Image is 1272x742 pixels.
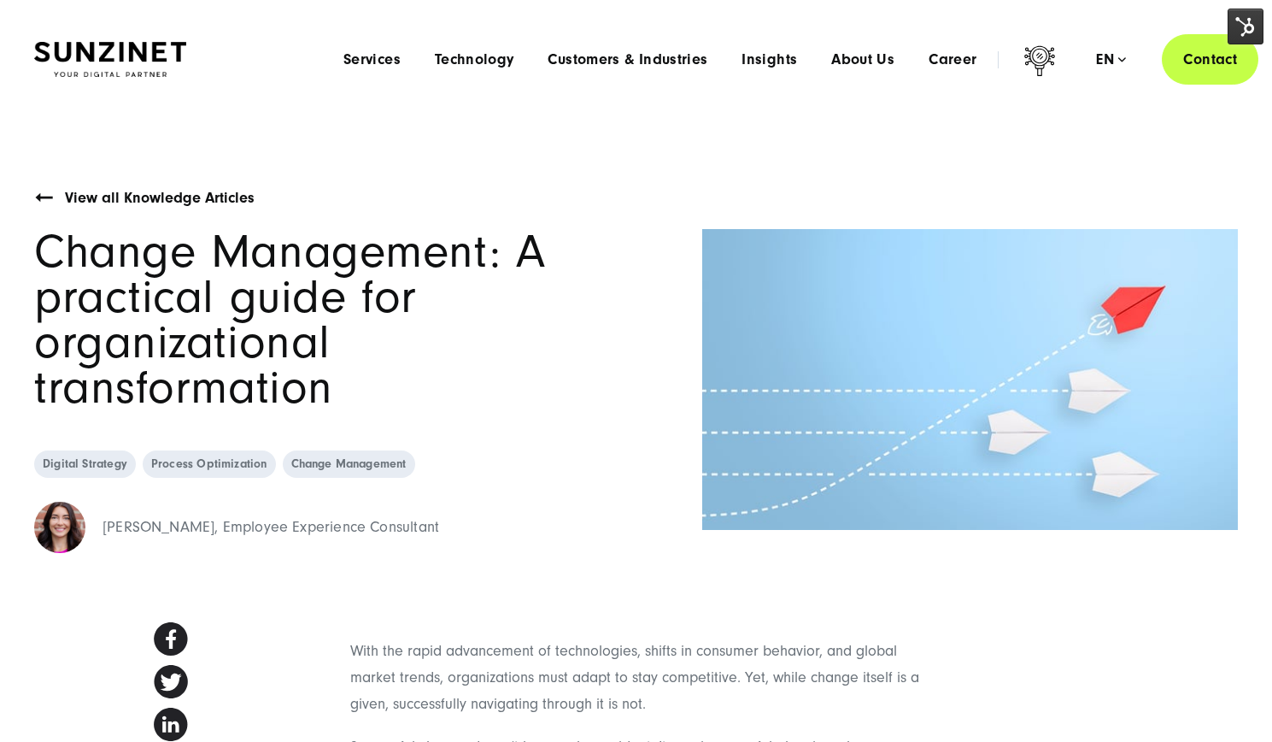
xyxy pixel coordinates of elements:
a: About Us [831,51,894,68]
a: Contact [1162,34,1258,85]
span: View all Knowledge Articles [65,189,255,207]
a: Insights [742,51,797,68]
img: Share on facebook [154,622,188,656]
img: HubSpot Tools Menu Toggle [1228,9,1263,44]
img: SUNZINET Full Service Digital Agentur [34,42,186,78]
a: Technology [435,51,514,68]
span: Change Management: A practical guide for organizational transformation [34,225,545,415]
a: Digital Strategy [34,450,136,478]
img: A red paper airplane leading a group of white paper airplanes, with dashed lines showing their fl... [702,229,1238,531]
img: Share on linkedin [154,708,188,741]
a: Process Optimization [143,450,276,478]
a: View all Knowledge Articles [65,185,255,212]
div: [PERSON_NAME], Employee Experience Consultant [103,515,439,541]
img: Share on twitter [154,665,188,698]
a: Services [343,51,401,68]
div: en [1096,51,1126,68]
a: Career [929,51,976,68]
span: With the rapid advancement of technologies, shifts in consumer behavior, and global market trends... [350,642,919,712]
a: Customers & Industries [548,51,707,68]
a: Change Management [283,450,415,478]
